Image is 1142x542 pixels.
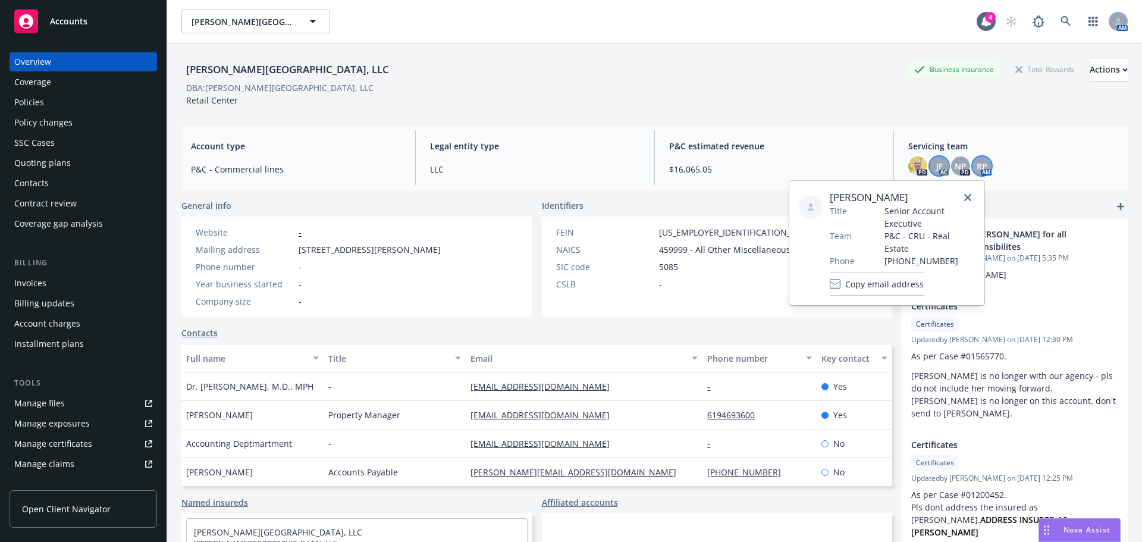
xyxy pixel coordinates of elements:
[10,113,157,132] a: Policy changes
[10,153,157,173] a: Quoting plans
[14,194,77,213] div: Contract review
[10,257,157,269] div: Billing
[833,437,845,450] span: No
[14,414,90,433] div: Manage exposures
[977,160,987,173] span: RP
[1054,10,1078,33] a: Search
[833,466,845,478] span: No
[916,458,954,468] span: Certificates
[669,163,879,176] span: $16,065.05
[659,261,678,273] span: 5085
[833,409,847,421] span: Yes
[659,226,829,239] span: [US_EMPLOYER_IDENTIFICATION_NUMBER]
[470,409,619,421] a: [EMAIL_ADDRESS][DOMAIN_NAME]
[466,344,702,372] button: Email
[186,95,238,106] span: Retail Center
[470,352,685,365] div: Email
[999,10,1023,33] a: Start snowing
[707,466,790,478] a: [PHONE_NUMBER]
[1039,518,1121,542] button: Nova Assist
[911,300,1087,312] span: Certificates
[181,327,218,339] a: Contacts
[196,295,294,308] div: Company size
[10,334,157,353] a: Installment plans
[659,278,662,290] span: -
[830,272,924,296] button: Copy email address
[985,12,996,23] div: 4
[911,473,1118,484] span: Updated by [PERSON_NAME] on [DATE] 12:25 PM
[1063,525,1110,535] span: Nova Assist
[196,243,294,256] div: Mailing address
[911,369,1118,419] p: [PERSON_NAME] is no longer with our agency - pls do not include her moving forward. [PERSON_NAME]...
[196,261,294,273] div: Phone number
[908,140,1118,152] span: Servicing team
[186,409,253,421] span: [PERSON_NAME]
[911,438,1087,451] span: Certificates
[911,228,1087,253] span: Please contact [PERSON_NAME] for all INSURANCE responsibilites
[299,295,302,308] span: -
[1009,62,1080,77] div: Total Rewards
[10,377,157,389] div: Tools
[10,174,157,193] a: Contacts
[10,214,157,233] a: Coverage gap analysis
[14,294,74,313] div: Billing updates
[328,466,398,478] span: Accounts Payable
[10,194,157,213] a: Contract review
[702,344,816,372] button: Phone number
[186,380,313,393] span: Dr. [PERSON_NAME], M.D., MPH
[14,52,51,71] div: Overview
[470,381,619,392] a: [EMAIL_ADDRESS][DOMAIN_NAME]
[961,190,975,205] a: close
[833,380,847,393] span: Yes
[328,437,331,450] span: -
[1090,58,1128,82] button: Actions
[14,153,71,173] div: Quoting plans
[911,334,1118,345] span: Updated by [PERSON_NAME] on [DATE] 12:30 PM
[299,261,302,273] span: -
[10,52,157,71] a: Overview
[10,434,157,453] a: Manage certificates
[14,455,74,474] div: Manage claims
[911,253,1118,264] span: Updated by [PERSON_NAME] on [DATE] 5:35 PM
[911,350,1118,362] p: As per Case #01565770.
[1081,10,1105,33] a: Switch app
[10,455,157,474] a: Manage claims
[14,133,55,152] div: SSC Cases
[556,261,654,273] div: SIC code
[181,199,231,212] span: General info
[14,394,65,413] div: Manage files
[186,437,292,450] span: Accounting Deptmartment
[556,226,654,239] div: FEIN
[14,274,46,293] div: Invoices
[542,496,618,509] a: Affiliated accounts
[821,352,874,365] div: Key contact
[191,163,401,176] span: P&C - Commercial lines
[830,230,852,242] span: Team
[181,496,248,509] a: Named insureds
[707,438,720,449] a: -
[328,380,331,393] span: -
[1039,519,1054,541] div: Drag to move
[908,156,927,176] img: photo
[181,344,324,372] button: Full name
[10,133,157,152] a: SSC Cases
[14,334,84,353] div: Installment plans
[196,226,294,239] div: Website
[845,278,924,290] span: Copy email address
[299,278,302,290] span: -
[830,190,975,205] span: [PERSON_NAME]
[10,73,157,92] a: Coverage
[10,314,157,333] a: Account charges
[916,319,954,330] span: Certificates
[181,10,330,33] button: [PERSON_NAME][GEOGRAPHIC_DATA], LLC
[10,394,157,413] a: Manage files
[1027,10,1050,33] a: Report a Bug
[707,381,720,392] a: -
[10,414,157,433] span: Manage exposures
[10,5,157,38] a: Accounts
[1113,199,1128,214] a: add
[884,255,975,267] span: [PHONE_NUMBER]
[10,294,157,313] a: Billing updates
[14,174,49,193] div: Contacts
